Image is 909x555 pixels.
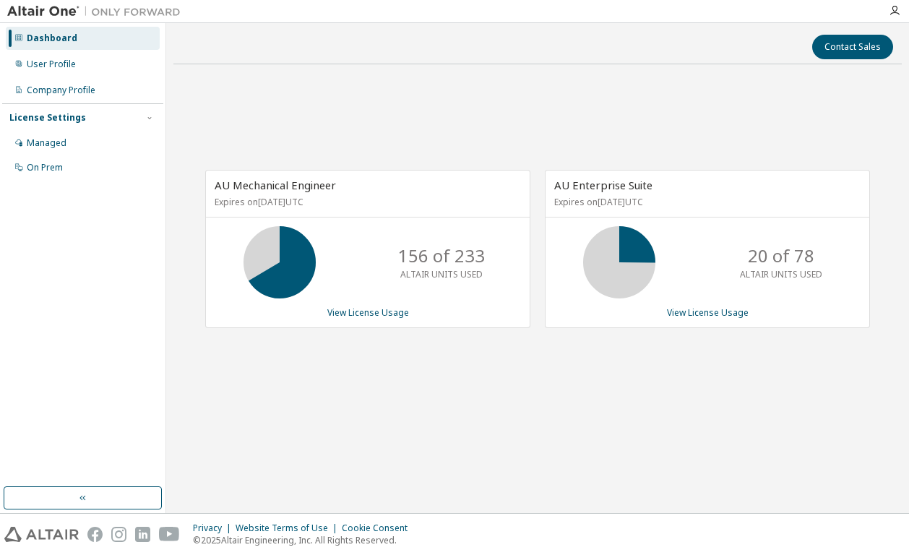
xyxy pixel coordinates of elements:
[342,522,416,534] div: Cookie Consent
[7,4,188,19] img: Altair One
[135,527,150,542] img: linkedin.svg
[215,196,517,208] p: Expires on [DATE] UTC
[748,244,814,268] p: 20 of 78
[159,527,180,542] img: youtube.svg
[554,196,857,208] p: Expires on [DATE] UTC
[400,268,483,280] p: ALTAIR UNITS USED
[27,137,66,149] div: Managed
[812,35,893,59] button: Contact Sales
[27,85,95,96] div: Company Profile
[27,33,77,44] div: Dashboard
[215,178,336,192] span: AU Mechanical Engineer
[398,244,485,268] p: 156 of 233
[327,306,409,319] a: View License Usage
[27,59,76,70] div: User Profile
[9,112,86,124] div: License Settings
[554,178,652,192] span: AU Enterprise Suite
[236,522,342,534] div: Website Terms of Use
[193,522,236,534] div: Privacy
[111,527,126,542] img: instagram.svg
[740,268,822,280] p: ALTAIR UNITS USED
[87,527,103,542] img: facebook.svg
[27,162,63,173] div: On Prem
[4,527,79,542] img: altair_logo.svg
[667,306,749,319] a: View License Usage
[193,534,416,546] p: © 2025 Altair Engineering, Inc. All Rights Reserved.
